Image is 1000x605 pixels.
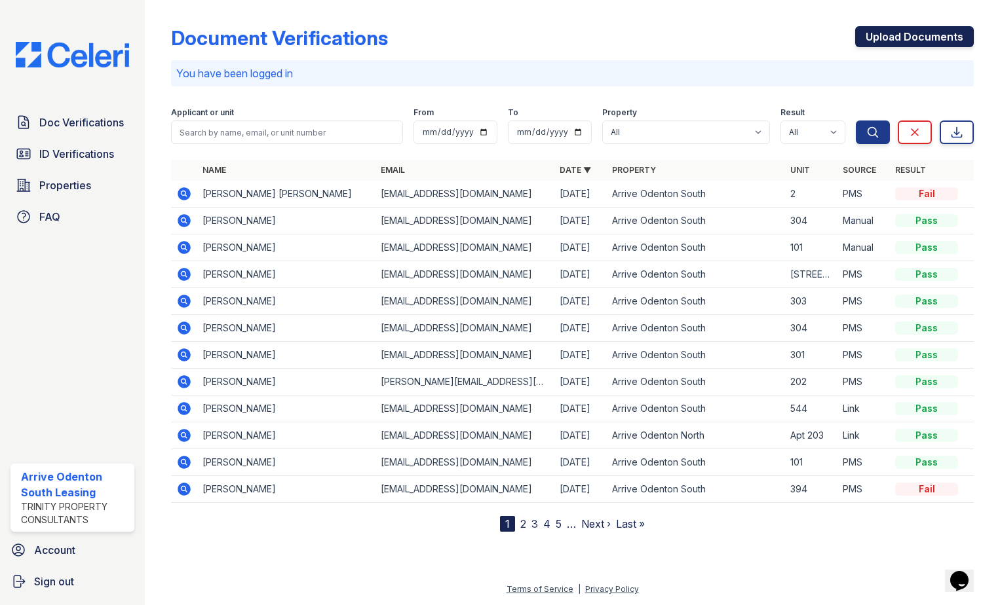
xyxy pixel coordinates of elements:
td: PMS [837,342,890,369]
a: FAQ [10,204,134,230]
label: Applicant or unit [171,107,234,118]
td: [DATE] [554,395,607,422]
td: PMS [837,288,890,315]
label: To [508,107,518,118]
td: Arrive Odenton South [607,342,785,369]
td: [PERSON_NAME] [197,315,375,342]
div: | [578,584,581,594]
td: 394 [785,476,837,503]
td: [DATE] [554,342,607,369]
td: [PERSON_NAME] [197,369,375,395]
td: [EMAIL_ADDRESS][DOMAIN_NAME] [375,261,554,288]
a: 4 [543,517,550,530]
td: [EMAIL_ADDRESS][DOMAIN_NAME] [375,288,554,315]
td: [PERSON_NAME] [197,395,375,422]
span: FAQ [39,209,60,225]
td: Arrive Odenton South [607,234,785,261]
td: 2 [785,181,837,208]
td: [DATE] [554,422,607,449]
td: Arrive Odenton South [607,369,785,395]
td: 301 [785,342,837,369]
a: Account [5,537,140,563]
a: 3 [531,517,538,530]
div: Document Verifications [171,26,388,50]
td: [EMAIL_ADDRESS][DOMAIN_NAME] [375,476,554,503]
td: Arrive Odenton South [607,181,785,208]
a: Date ▼ [560,165,591,175]
td: [PERSON_NAME] [197,288,375,315]
td: 304 [785,208,837,234]
a: ID Verifications [10,141,134,167]
td: Manual [837,234,890,261]
div: Fail [895,483,958,496]
td: PMS [837,261,890,288]
td: [PERSON_NAME] [197,422,375,449]
td: 101 [785,449,837,476]
td: 101 [785,234,837,261]
td: PMS [837,315,890,342]
td: [DATE] [554,181,607,208]
td: Manual [837,208,890,234]
td: Arrive Odenton South [607,261,785,288]
a: Last » [616,517,645,530]
td: Link [837,422,890,449]
div: 1 [500,516,515,532]
td: [EMAIL_ADDRESS][DOMAIN_NAME] [375,315,554,342]
td: Arrive Odenton South [607,208,785,234]
a: Properties [10,172,134,198]
td: [PERSON_NAME] [PERSON_NAME] [197,181,375,208]
td: [PERSON_NAME] [197,449,375,476]
a: Upload Documents [855,26,974,47]
td: [STREET_ADDRESS] [785,261,837,288]
span: Sign out [34,574,74,589]
td: [DATE] [554,476,607,503]
div: Pass [895,241,958,254]
a: Name [202,165,226,175]
div: Pass [895,214,958,227]
td: [EMAIL_ADDRESS][DOMAIN_NAME] [375,234,554,261]
label: Property [602,107,637,118]
td: [EMAIL_ADDRESS][DOMAIN_NAME] [375,208,554,234]
div: Pass [895,268,958,281]
td: [PERSON_NAME] [197,234,375,261]
td: [PERSON_NAME][EMAIL_ADDRESS][DOMAIN_NAME] [375,369,554,395]
a: Sign out [5,568,140,595]
td: [EMAIL_ADDRESS][DOMAIN_NAME] [375,395,554,422]
div: Fail [895,187,958,200]
td: Arrive Odenton North [607,422,785,449]
td: Arrive Odenton South [607,315,785,342]
a: Email [381,165,405,175]
td: 544 [785,395,837,422]
a: Unit [790,165,810,175]
a: Source [843,165,876,175]
td: [PERSON_NAME] [197,342,375,369]
div: Pass [895,321,958,335]
a: Property [612,165,656,175]
p: You have been logged in [176,65,969,81]
td: [PERSON_NAME] [197,208,375,234]
td: 202 [785,369,837,395]
td: PMS [837,369,890,395]
td: 304 [785,315,837,342]
img: CE_Logo_Blue-a8612792a0a2168367f1c8372b55b34899dd931a85d93a1a3d3e32e68fde9ad4.png [5,42,140,67]
td: PMS [837,181,890,208]
span: … [567,516,576,532]
div: Arrive Odenton South Leasing [21,469,129,500]
a: Next › [581,517,611,530]
span: Doc Verifications [39,115,124,130]
div: Pass [895,295,958,308]
label: From [413,107,434,118]
td: [DATE] [554,315,607,342]
span: Account [34,542,75,558]
td: Arrive Odenton South [607,288,785,315]
td: Link [837,395,890,422]
td: [DATE] [554,234,607,261]
td: [PERSON_NAME] [197,476,375,503]
td: [EMAIL_ADDRESS][DOMAIN_NAME] [375,449,554,476]
a: Privacy Policy [585,584,639,594]
td: 303 [785,288,837,315]
td: [DATE] [554,449,607,476]
td: Arrive Odenton South [607,449,785,476]
iframe: chat widget [945,553,987,592]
